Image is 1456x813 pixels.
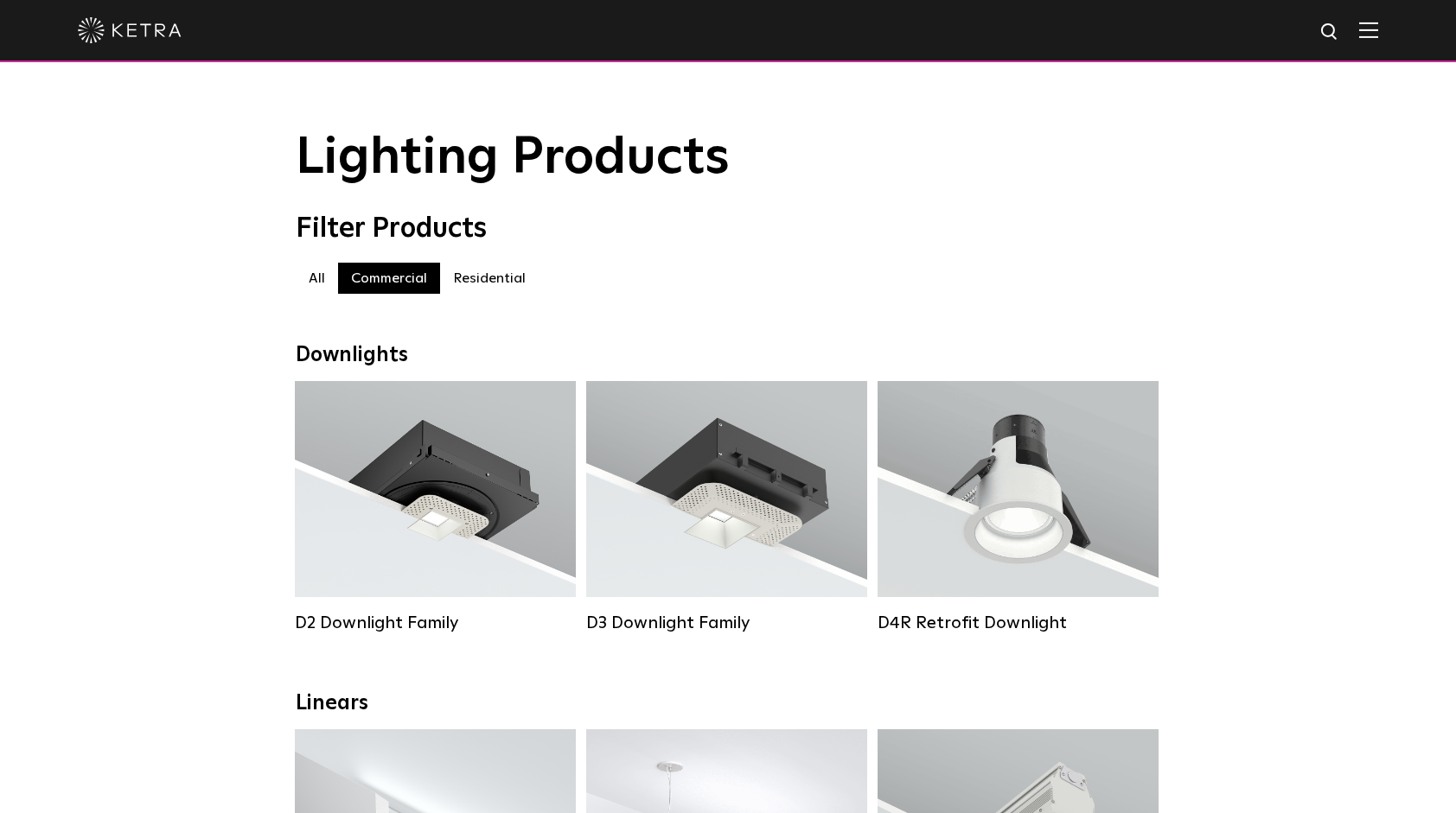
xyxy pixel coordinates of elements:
img: Hamburger%20Nav.svg [1359,22,1378,38]
img: ketra-logo-2019-white [78,17,182,43]
label: Residential [440,263,539,294]
a: D4R Retrofit Downlight Lumen Output:800Colors:White / BlackBeam Angles:15° / 25° / 40° / 60°Watta... [878,381,1159,633]
div: Filter Products [296,213,1160,245]
div: D3 Downlight Family [586,613,867,633]
label: All [296,263,338,294]
label: Commercial [338,263,440,294]
div: D2 Downlight Family [295,613,576,633]
div: Linears [296,691,1160,716]
a: D3 Downlight Family Lumen Output:700 / 900 / 1100Colors:White / Black / Silver / Bronze / Paintab... [586,381,867,633]
span: Lighting Products [296,132,730,184]
div: Downlights [296,343,1160,368]
div: D4R Retrofit Downlight [878,613,1159,633]
a: D2 Downlight Family Lumen Output:1200Colors:White / Black / Gloss Black / Silver / Bronze / Silve... [295,381,576,633]
img: search icon [1319,22,1341,43]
